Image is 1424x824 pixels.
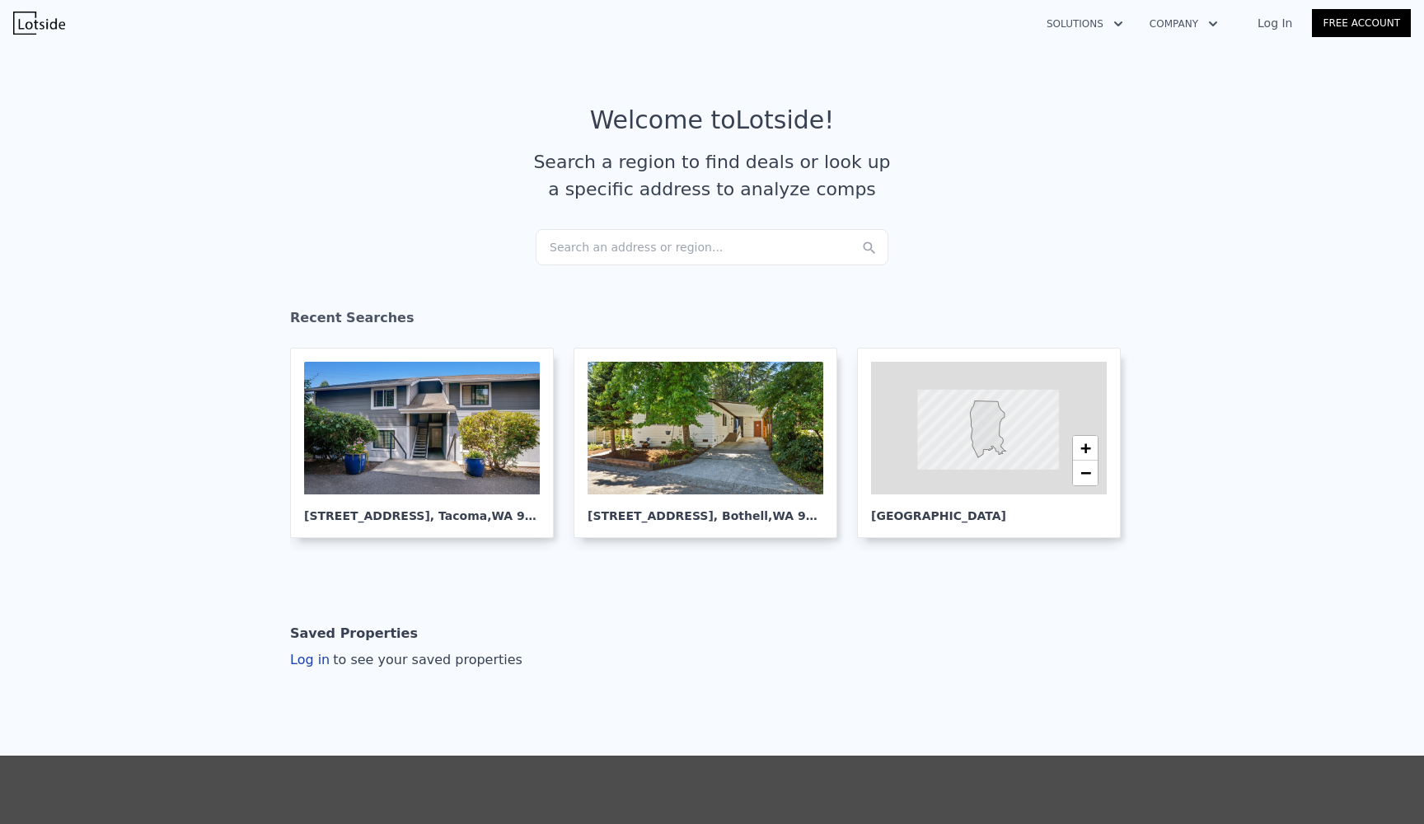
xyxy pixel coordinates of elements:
[857,348,1134,538] a: [GEOGRAPHIC_DATA]
[290,617,418,650] div: Saved Properties
[871,494,1107,524] div: [GEOGRAPHIC_DATA]
[590,105,835,135] div: Welcome to Lotside !
[290,650,522,670] div: Log in
[1080,462,1091,483] span: −
[330,652,522,667] span: to see your saved properties
[1073,461,1098,485] a: Zoom out
[290,295,1134,348] div: Recent Searches
[1033,9,1136,39] button: Solutions
[527,148,897,203] div: Search a region to find deals or look up a specific address to analyze comps
[1136,9,1231,39] button: Company
[536,229,888,265] div: Search an address or region...
[1238,15,1312,31] a: Log In
[290,348,567,538] a: [STREET_ADDRESS], Tacoma,WA 98407
[1073,436,1098,461] a: Zoom in
[768,509,838,522] span: , WA 98011
[13,12,65,35] img: Lotside
[487,509,557,522] span: , WA 98407
[588,494,823,524] div: [STREET_ADDRESS] , Bothell
[574,348,850,538] a: [STREET_ADDRESS], Bothell,WA 98011
[304,494,540,524] div: [STREET_ADDRESS] , Tacoma
[1080,438,1091,458] span: +
[1312,9,1411,37] a: Free Account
